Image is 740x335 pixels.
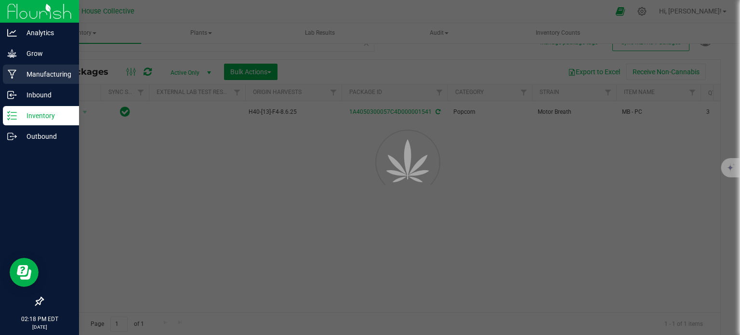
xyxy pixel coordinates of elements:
[17,27,75,39] p: Analytics
[7,111,17,121] inline-svg: Inventory
[7,69,17,79] inline-svg: Manufacturing
[17,110,75,121] p: Inventory
[17,131,75,142] p: Outbound
[4,315,75,323] p: 02:18 PM EDT
[4,323,75,331] p: [DATE]
[10,258,39,287] iframe: Resource center
[17,48,75,59] p: Grow
[17,68,75,80] p: Manufacturing
[7,90,17,100] inline-svg: Inbound
[17,89,75,101] p: Inbound
[7,49,17,58] inline-svg: Grow
[7,28,17,38] inline-svg: Analytics
[7,132,17,141] inline-svg: Outbound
